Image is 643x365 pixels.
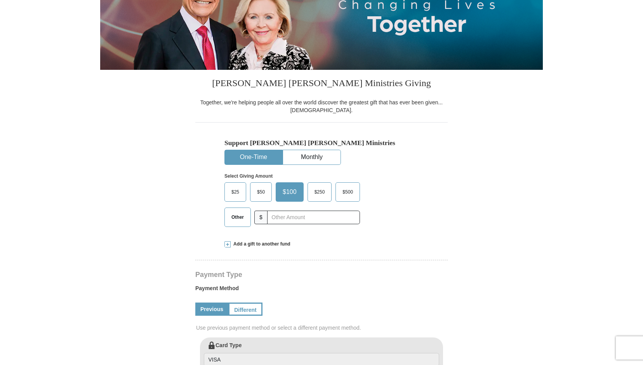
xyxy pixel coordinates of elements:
[228,211,248,223] span: Other
[195,272,448,278] h4: Payment Type
[231,241,290,247] span: Add a gift to another fund
[228,303,262,316] a: Different
[225,150,282,164] button: One-Time
[195,284,448,296] label: Payment Method
[228,186,243,198] span: $25
[267,211,360,224] input: Other Amount
[224,173,273,179] strong: Select Giving Amount
[195,303,228,316] a: Previous
[254,211,268,224] span: $
[311,186,329,198] span: $250
[195,70,448,99] h3: [PERSON_NAME] [PERSON_NAME] Ministries Giving
[283,150,341,164] button: Monthly
[195,99,448,114] div: Together, we're helping people all over the world discover the greatest gift that has ever been g...
[196,324,448,332] span: Use previous payment method or select a different payment method.
[279,186,301,198] span: $100
[339,186,357,198] span: $500
[224,139,419,147] h5: Support [PERSON_NAME] [PERSON_NAME] Ministries
[253,186,269,198] span: $50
